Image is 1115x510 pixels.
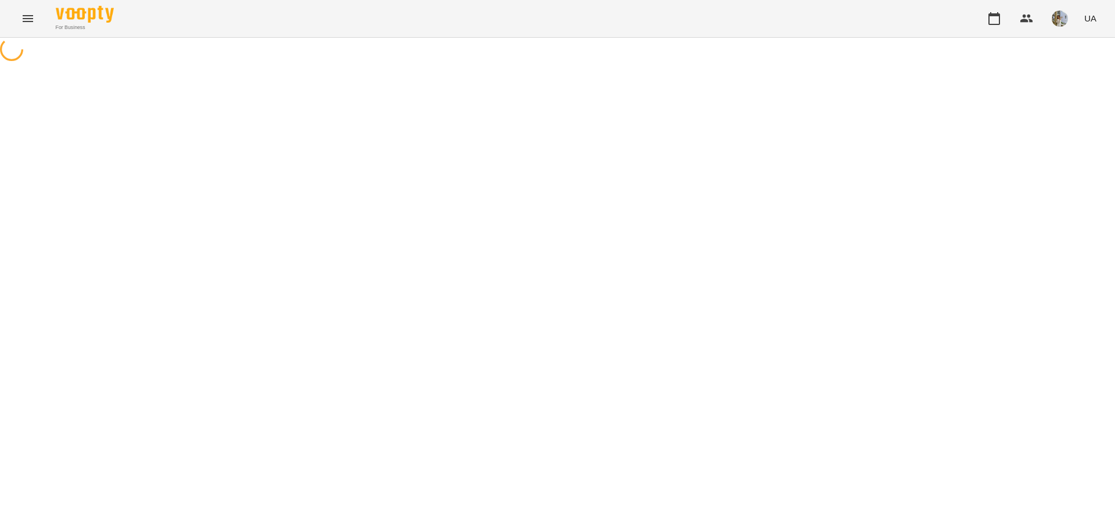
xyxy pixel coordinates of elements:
span: For Business [56,24,114,31]
span: UA [1084,12,1096,24]
button: Menu [14,5,42,33]
button: UA [1080,8,1101,29]
img: Voopty Logo [56,6,114,23]
img: 2693ff5fab4ac5c18e9886587ab8f966.jpg [1052,10,1068,27]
